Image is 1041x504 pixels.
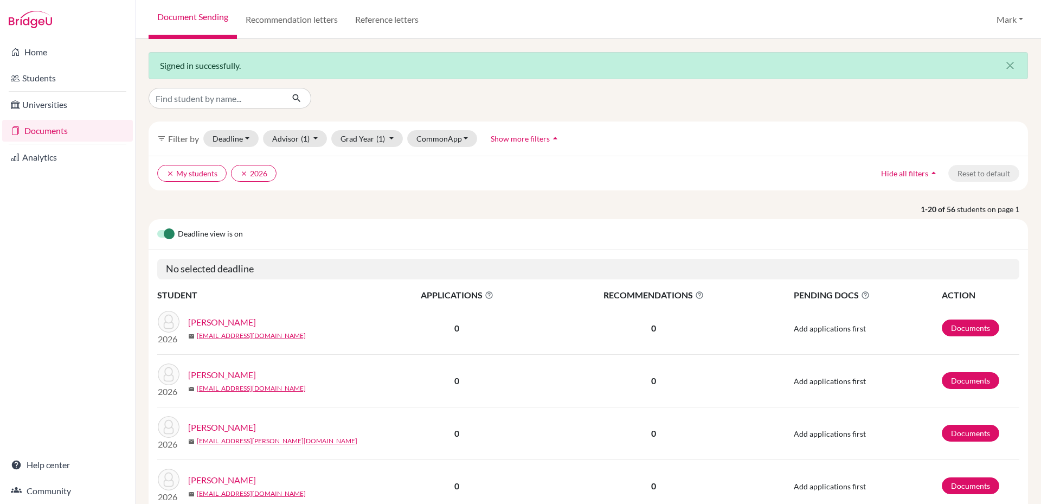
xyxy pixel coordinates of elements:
[197,489,306,499] a: [EMAIL_ADDRESS][DOMAIN_NAME]
[188,316,256,329] a: [PERSON_NAME]
[928,168,939,178] i: arrow_drop_up
[872,165,948,182] button: Hide all filtersarrow_drop_up
[158,385,179,398] p: 2026
[149,88,283,109] input: Find student by name...
[158,469,179,490] img: Bianchi, Federico
[197,384,306,393] a: [EMAIL_ADDRESS][DOMAIN_NAME]
[188,333,195,340] span: mail
[203,130,259,147] button: Deadline
[188,368,256,381] a: [PERSON_NAME]
[197,436,357,446] a: [EMAIL_ADDRESS][PERSON_NAME][DOMAIN_NAME]
[9,11,52,28] img: Bridge-U
[794,482,866,491] span: Add applications first
[794,429,866,438] span: Add applications first
[158,438,179,451] p: 2026
[541,427,767,440] p: 0
[166,170,174,177] i: clear
[158,416,179,438] img: Berg, Casey
[157,165,227,182] button: clearMy students
[240,170,248,177] i: clear
[2,454,133,476] a: Help center
[158,490,179,503] p: 2026
[2,146,133,168] a: Analytics
[2,480,133,502] a: Community
[541,289,767,302] span: RECOMMENDATIONS
[541,480,767,493] p: 0
[948,165,1019,182] button: Reset to default
[2,41,133,63] a: Home
[301,134,310,143] span: (1)
[794,289,941,302] span: PENDING DOCS
[454,375,459,386] b: 0
[376,134,385,143] span: (1)
[2,67,133,89] a: Students
[942,372,999,389] a: Documents
[158,333,179,346] p: 2026
[454,428,459,438] b: 0
[794,377,866,386] span: Add applications first
[407,130,478,147] button: CommonApp
[2,120,133,142] a: Documents
[188,386,195,392] span: mail
[794,324,866,333] span: Add applications first
[197,331,306,341] a: [EMAIL_ADDRESS][DOMAIN_NAME]
[454,323,459,333] b: 0
[157,134,166,143] i: filter_list
[168,133,199,144] span: Filter by
[481,130,570,147] button: Show more filtersarrow_drop_up
[942,425,999,442] a: Documents
[881,169,928,178] span: Hide all filters
[957,203,1028,215] span: students on page 1
[331,130,403,147] button: Grad Year(1)
[157,259,1019,279] h5: No selected deadline
[188,491,195,497] span: mail
[942,320,999,336] a: Documents
[921,203,957,215] strong: 1-20 of 56
[158,363,179,385] img: Beltrán, Camila
[2,94,133,116] a: Universities
[157,288,374,302] th: STUDENT
[1004,59,1017,72] i: close
[231,165,277,182] button: clear2026
[263,130,327,147] button: Advisor(1)
[541,322,767,335] p: 0
[993,53,1027,79] button: Close
[941,288,1019,302] th: ACTION
[992,9,1028,30] button: Mark
[188,438,195,445] span: mail
[550,133,561,144] i: arrow_drop_up
[491,134,550,143] span: Show more filters
[454,481,459,491] b: 0
[149,52,1028,79] div: Signed in successfully.
[942,477,999,494] a: Documents
[178,228,243,241] span: Deadline view is on
[158,311,179,333] img: Auleytner, Julian
[375,289,539,302] span: APPLICATIONS
[541,374,767,387] p: 0
[188,474,256,487] a: [PERSON_NAME]
[188,421,256,434] a: [PERSON_NAME]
